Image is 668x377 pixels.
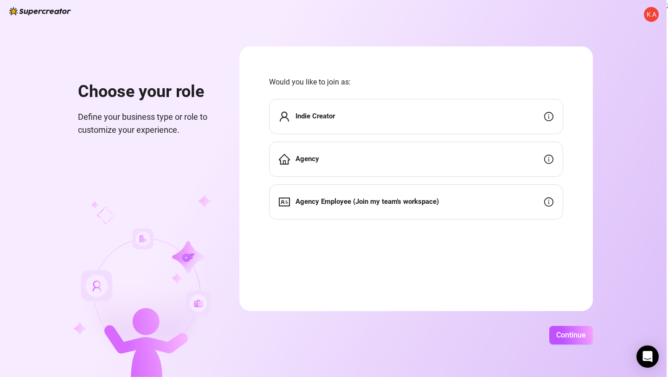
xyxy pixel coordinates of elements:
[295,112,335,120] strong: Indie Creator
[295,155,319,163] strong: Agency
[279,111,290,122] span: user
[269,76,563,88] span: Would you like to join as:
[544,112,553,121] span: info-circle
[544,197,553,207] span: info-circle
[279,154,290,165] span: home
[78,110,217,137] span: Define your business type or role to customize your experience.
[9,7,71,15] img: logo
[279,196,290,208] span: idcard
[295,197,439,206] strong: Agency Employee (Join my team's workspace)
[636,345,659,368] div: Open Intercom Messenger
[544,155,553,164] span: info-circle
[647,9,656,19] span: K A
[78,82,217,102] h1: Choose your role
[549,326,593,344] button: Continue
[556,331,586,339] span: Continue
